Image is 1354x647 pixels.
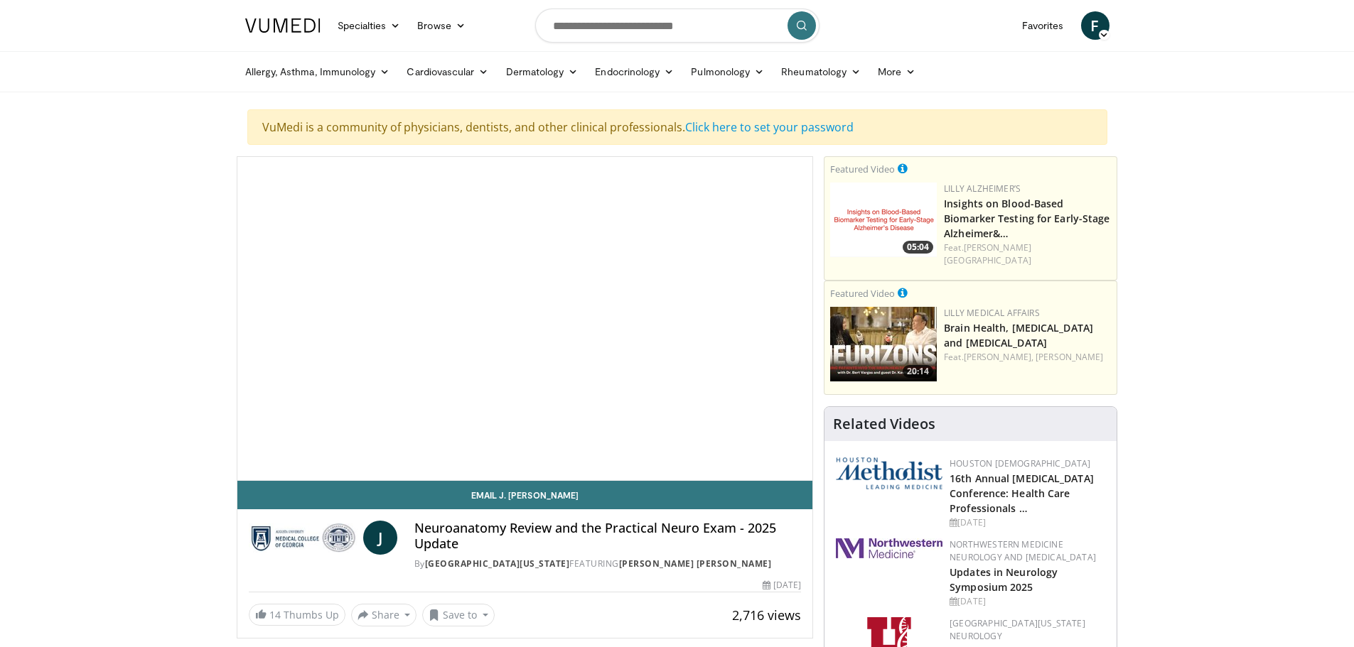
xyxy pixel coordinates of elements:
a: Northwestern Medicine Neurology and [MEDICAL_DATA] [950,538,1096,563]
a: Cardiovascular [398,58,497,86]
a: 16th Annual [MEDICAL_DATA] Conference: Health Care Professionals … [950,472,1094,515]
a: Pulmonology [682,58,773,86]
a: J [363,521,397,555]
input: Search topics, interventions [535,9,820,43]
div: Feat. [944,241,1111,267]
button: Save to [422,604,495,626]
div: [DATE] [950,595,1105,608]
img: ca157f26-4c4a-49fd-8611-8e91f7be245d.png.150x105_q85_crop-smart_upscale.jpg [830,307,937,381]
h4: Neuroanatomy Review and the Practical Neuro Exam - 2025 Update [414,521,801,551]
a: Lilly Medical Affairs [944,307,1040,319]
span: 05:04 [903,241,933,254]
div: Feat. [944,351,1111,364]
a: Allergy, Asthma, Immunology [237,58,399,86]
img: 2a462fb6-9365-492a-ac79-3166a6f924d8.png.150x105_q85_autocrop_double_scale_upscale_version-0.2.jpg [836,538,942,558]
small: Featured Video [830,287,895,300]
a: [PERSON_NAME][GEOGRAPHIC_DATA] [944,241,1031,266]
a: Brain Health, [MEDICAL_DATA] and [MEDICAL_DATA] [944,321,1093,349]
a: Email J. [PERSON_NAME] [237,481,813,509]
a: F [1081,11,1109,40]
div: By FEATURING [414,558,801,570]
a: Lilly Alzheimer’s [944,183,1021,195]
div: [DATE] [950,516,1105,529]
a: Dermatology [498,58,587,86]
a: Insights on Blood-Based Biomarker Testing for Early-Stage Alzheimer&… [944,197,1109,240]
button: Share [351,604,417,626]
a: Favorites [1014,11,1073,40]
img: 5e4488cc-e109-4a4e-9fd9-73bb9237ee91.png.150x105_q85_autocrop_double_scale_upscale_version-0.2.png [836,457,942,489]
a: Updates in Neurology Symposium 2025 [950,565,1058,594]
img: Medical College of Georgia - Augusta University [249,521,358,555]
a: [GEOGRAPHIC_DATA][US_STATE] Neurology [950,617,1085,642]
a: Endocrinology [586,58,682,86]
video-js: Video Player [237,157,813,481]
div: [DATE] [763,579,801,592]
a: 20:14 [830,307,937,381]
div: VuMedi is a community of physicians, dentists, and other clinical professionals. [247,109,1107,145]
a: [PERSON_NAME], [964,351,1033,363]
a: Rheumatology [773,58,869,86]
img: VuMedi Logo [245,18,321,33]
span: 2,716 views [732,607,801,624]
h4: Related Videos [833,415,935,433]
span: 14 [269,608,281,621]
a: Click here to set your password [685,119,854,135]
a: Specialties [329,11,409,40]
a: 05:04 [830,183,937,257]
a: [PERSON_NAME] [PERSON_NAME] [619,558,772,570]
img: 89d2bcdb-a0e3-4b93-87d8-cca2ef42d978.png.150x105_q85_crop-smart_upscale.png [830,183,937,257]
a: Houston [DEMOGRAPHIC_DATA] [950,457,1090,469]
a: Browse [409,11,474,40]
a: [PERSON_NAME] [1036,351,1103,363]
a: 14 Thumbs Up [249,604,345,626]
small: Featured Video [830,163,895,175]
a: [GEOGRAPHIC_DATA][US_STATE] [425,558,570,570]
a: More [869,58,924,86]
span: 20:14 [903,365,933,378]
